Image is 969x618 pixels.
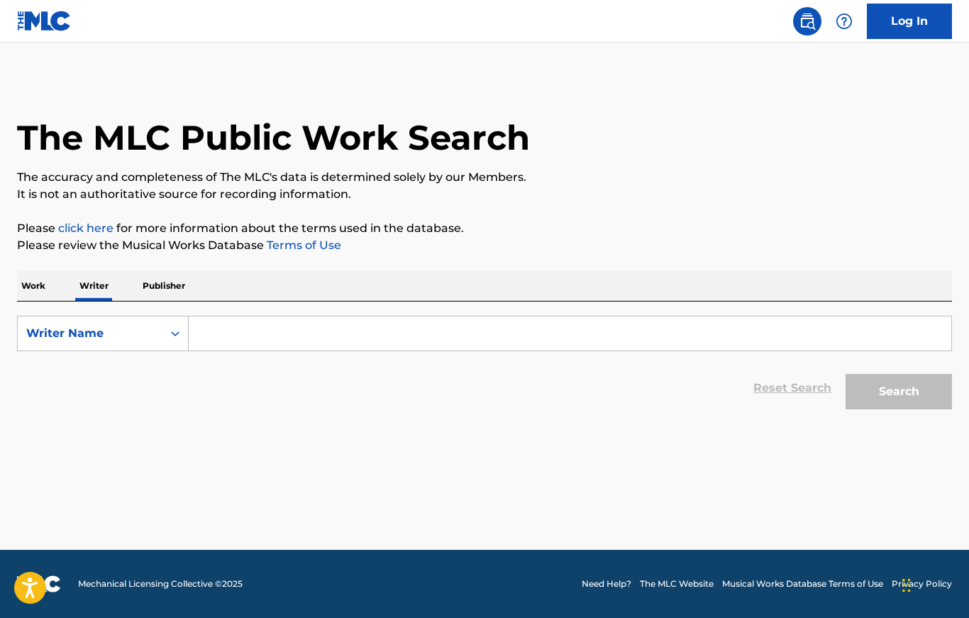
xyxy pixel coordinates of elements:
[58,221,113,235] a: click here
[799,13,816,30] img: search
[264,238,341,252] a: Terms of Use
[17,116,530,159] h1: The MLC Public Work Search
[17,271,50,301] p: Work
[830,7,858,35] div: Help
[78,578,243,590] span: Mechanical Licensing Collective © 2025
[17,575,61,592] img: logo
[898,550,969,618] iframe: Chat Widget
[26,325,154,342] div: Writer Name
[867,4,952,39] a: Log In
[722,578,883,590] a: Musical Works Database Terms of Use
[17,186,952,203] p: It is not an authoritative source for recording information.
[17,11,72,31] img: MLC Logo
[75,271,113,301] p: Writer
[17,169,952,186] p: The accuracy and completeness of The MLC's data is determined solely by our Members.
[892,578,952,590] a: Privacy Policy
[138,271,189,301] p: Publisher
[17,220,952,237] p: Please for more information about the terms used in the database.
[17,237,952,254] p: Please review the Musical Works Database
[17,316,952,416] form: Search Form
[902,564,911,607] div: Ziehen
[793,7,821,35] a: Public Search
[836,13,853,30] img: help
[898,550,969,618] div: Chat-Widget
[582,578,631,590] a: Need Help?
[640,578,714,590] a: The MLC Website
